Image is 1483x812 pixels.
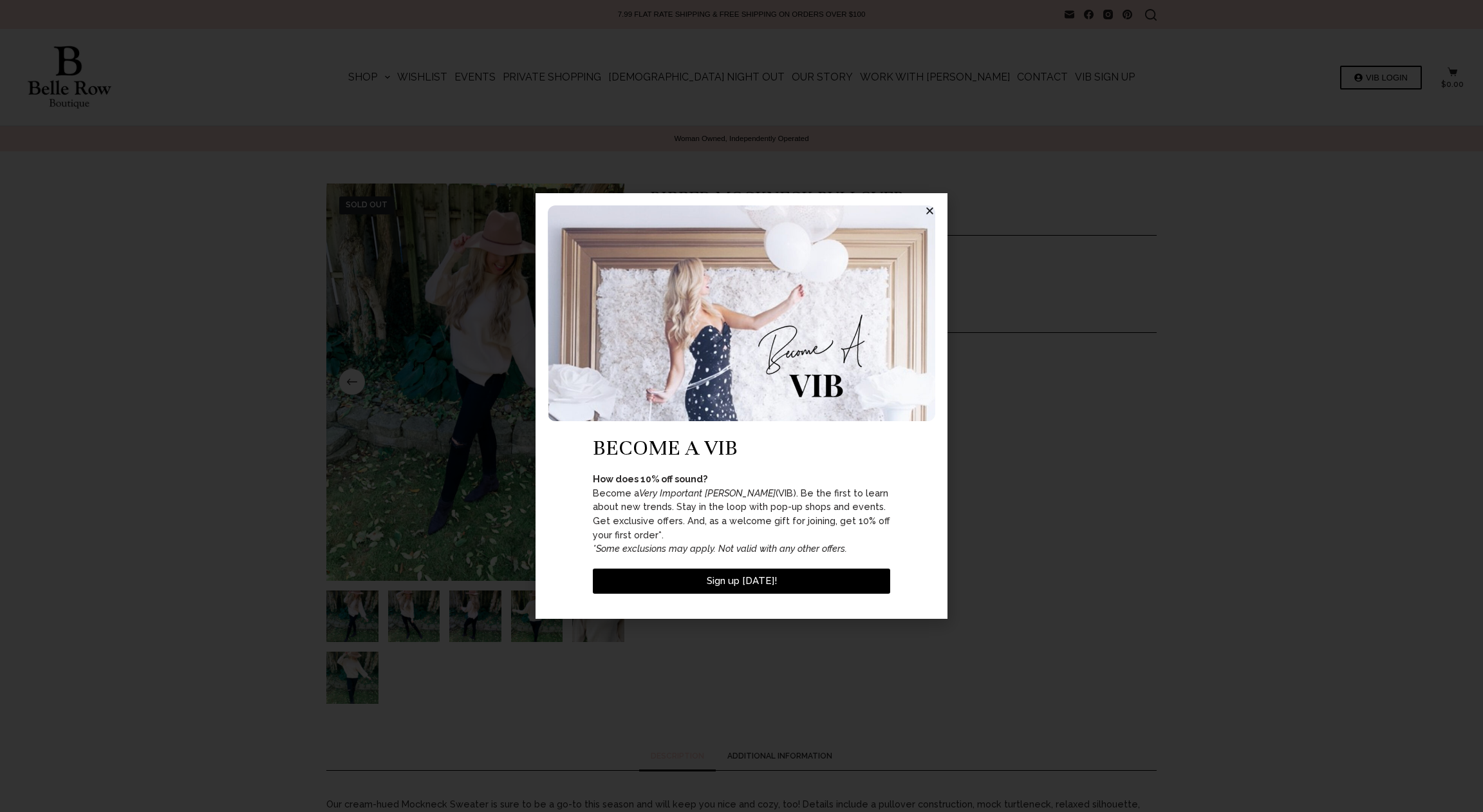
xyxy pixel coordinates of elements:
[593,472,890,556] p: Become a (VIB). Be the first to learn about new trends. Stay in the loop with pop-up shops and ev...
[593,543,847,554] em: *Some exclusions may apply. Not valid with any other offers.
[925,206,935,216] a: Close
[707,576,777,586] span: Sign up [DATE]!
[593,437,890,459] h2: become a vib
[639,487,776,498] em: Very Important [PERSON_NAME]
[593,473,707,484] strong: How does 10% off sound?
[593,569,890,594] a: Sign up [DATE]!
